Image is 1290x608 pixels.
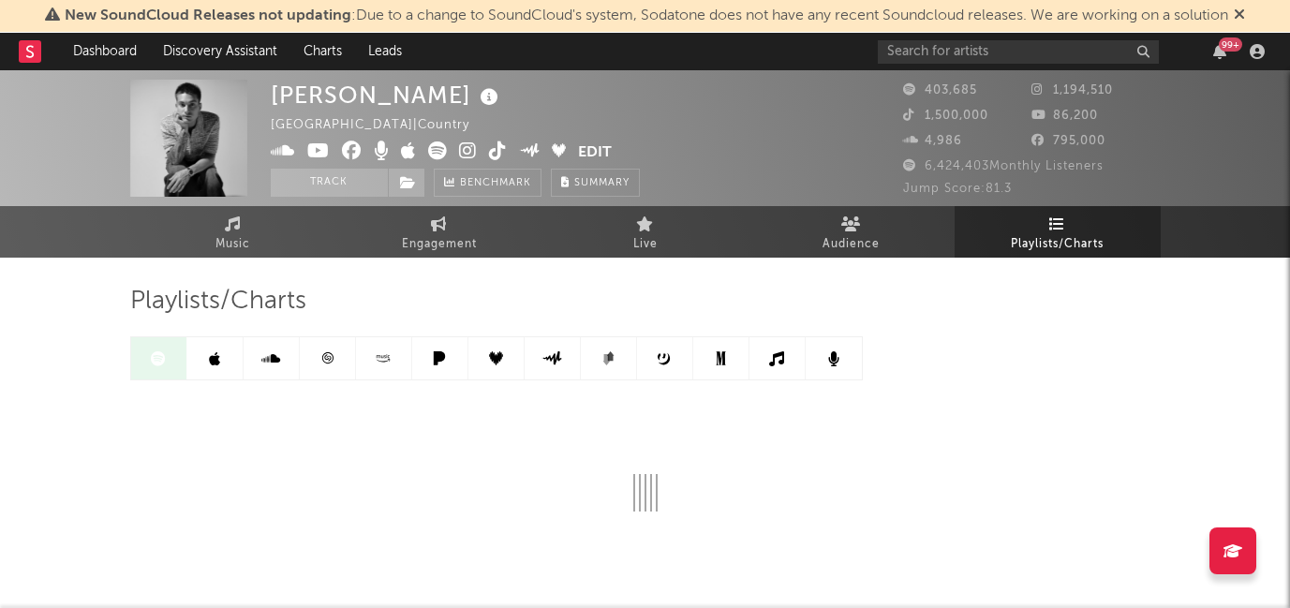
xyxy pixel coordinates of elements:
span: : Due to a change to SoundCloud's system, Sodatone does not have any recent Soundcloud releases. ... [65,8,1228,23]
span: 1,500,000 [903,110,988,122]
span: Live [633,233,658,256]
button: Summary [551,169,640,197]
span: Playlists/Charts [130,290,306,313]
span: Audience [823,233,880,256]
div: [GEOGRAPHIC_DATA] | Country [271,114,491,137]
span: 795,000 [1031,135,1105,147]
a: Charts [290,33,355,70]
span: Playlists/Charts [1011,233,1104,256]
a: Playlists/Charts [955,206,1161,258]
span: Jump Score: 81.3 [903,183,1012,195]
span: 1,194,510 [1031,84,1113,96]
a: Engagement [336,206,542,258]
a: Leads [355,33,415,70]
span: Engagement [402,233,477,256]
button: 99+ [1213,44,1226,59]
span: New SoundCloud Releases not updating [65,8,351,23]
a: Live [542,206,749,258]
span: Benchmark [460,172,531,195]
span: Music [215,233,250,256]
span: 403,685 [903,84,977,96]
button: Edit [578,141,612,165]
span: 6,424,403 Monthly Listeners [903,160,1104,172]
a: Music [130,206,336,258]
span: 4,986 [903,135,962,147]
a: Benchmark [434,169,541,197]
a: Audience [749,206,955,258]
a: Discovery Assistant [150,33,290,70]
div: [PERSON_NAME] [271,80,503,111]
span: Summary [574,178,630,188]
span: 86,200 [1031,110,1098,122]
input: Search for artists [878,40,1159,64]
span: Dismiss [1234,8,1245,23]
button: Track [271,169,388,197]
a: Dashboard [60,33,150,70]
div: 99 + [1219,37,1242,52]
